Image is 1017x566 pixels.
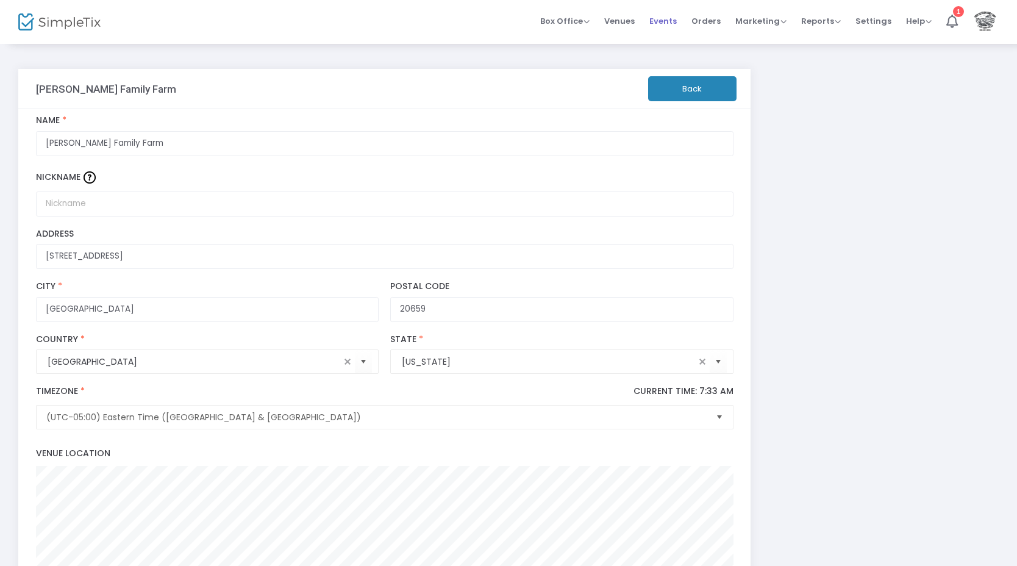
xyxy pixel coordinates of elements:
input: Postal Code [390,297,733,322]
button: Select [710,349,727,374]
input: Select Country [48,356,340,368]
label: Name [36,115,733,126]
label: Nickname [36,168,733,187]
button: Select [711,406,728,429]
img: question-mark [84,171,96,184]
input: Enter Venue Name [36,131,733,156]
p: Current Time: 7:33 AM [633,386,733,397]
span: Settings [855,5,891,37]
span: clear [695,354,710,369]
span: Venue Location [36,447,110,459]
input: Nickname [36,192,733,217]
label: Country [36,334,379,345]
label: Address [36,229,733,240]
label: City [36,281,379,292]
div: 1 [953,4,964,15]
button: Select [355,349,372,374]
span: clear [340,354,355,369]
input: City [36,297,379,322]
button: Back [648,76,737,101]
span: (UTC-05:00) Eastern Time ([GEOGRAPHIC_DATA] & [GEOGRAPHIC_DATA]) [46,411,706,423]
span: Events [649,5,677,37]
span: Marketing [735,15,787,27]
span: Box Office [540,15,590,27]
span: Reports [801,15,841,27]
label: Postal Code [390,281,733,292]
input: Select State [402,356,694,368]
h3: [PERSON_NAME] Family Farm [36,83,176,95]
span: Help [906,15,932,27]
label: Timezone [36,386,733,405]
span: Orders [691,5,721,37]
label: State [390,334,733,345]
input: Enter a location [36,244,733,269]
span: Venues [604,5,635,37]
